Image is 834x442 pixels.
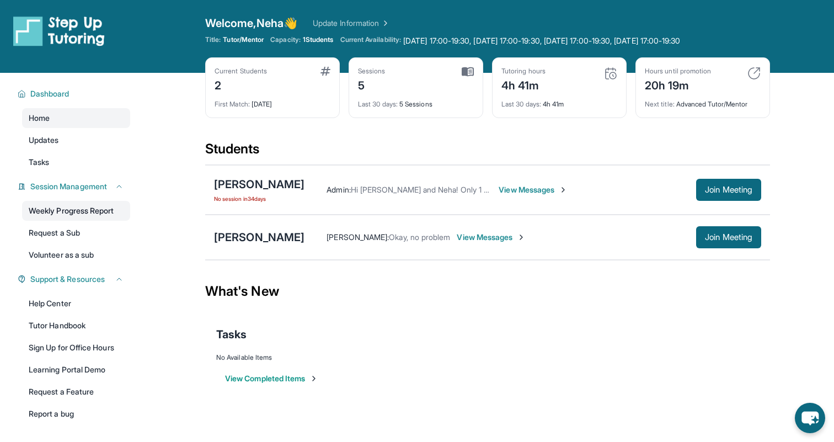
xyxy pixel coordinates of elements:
[327,232,389,242] span: [PERSON_NAME] :
[13,15,105,46] img: logo
[205,35,221,44] span: Title:
[22,152,130,172] a: Tasks
[747,67,761,80] img: card
[696,226,761,248] button: Join Meeting
[379,18,390,29] img: Chevron Right
[517,233,526,242] img: Chevron-Right
[501,76,546,93] div: 4h 41m
[696,179,761,201] button: Join Meeting
[26,274,124,285] button: Support & Resources
[340,35,401,46] span: Current Availability:
[26,181,124,192] button: Session Management
[216,327,247,342] span: Tasks
[705,234,752,241] span: Join Meeting
[22,108,130,128] a: Home
[795,403,825,433] button: chat-button
[22,382,130,402] a: Request a Feature
[29,135,59,146] span: Updates
[604,67,617,80] img: card
[403,35,680,46] span: [DATE] 17:00-19:30, [DATE] 17:00-19:30, [DATE] 17:00-19:30, [DATE] 17:00-19:30
[205,267,770,316] div: What's New
[205,15,297,31] span: Welcome, Neha 👋
[501,93,617,109] div: 4h 41m
[225,373,318,384] button: View Completed Items
[215,93,330,109] div: [DATE]
[214,177,304,192] div: [PERSON_NAME]
[214,194,304,203] span: No session in 34 days
[358,93,474,109] div: 5 Sessions
[205,140,770,164] div: Students
[215,67,267,76] div: Current Students
[645,67,711,76] div: Hours until promotion
[216,353,759,362] div: No Available Items
[29,157,49,168] span: Tasks
[22,245,130,265] a: Volunteer as a sub
[559,185,568,194] img: Chevron-Right
[457,232,526,243] span: View Messages
[30,88,69,99] span: Dashboard
[327,185,350,194] span: Admin :
[499,184,568,195] span: View Messages
[501,100,541,108] span: Last 30 days :
[215,100,250,108] span: First Match :
[645,100,675,108] span: Next title :
[30,181,107,192] span: Session Management
[22,360,130,380] a: Learning Portal Demo
[22,294,130,313] a: Help Center
[29,113,50,124] span: Home
[214,230,304,245] div: [PERSON_NAME]
[215,76,267,93] div: 2
[270,35,301,44] span: Capacity:
[358,100,398,108] span: Last 30 days :
[645,76,711,93] div: 20h 19m
[30,274,105,285] span: Support & Resources
[389,232,450,242] span: Okay, no problem
[22,404,130,424] a: Report a bug
[313,18,390,29] a: Update Information
[303,35,334,44] span: 1 Students
[320,67,330,76] img: card
[22,130,130,150] a: Updates
[22,316,130,336] a: Tutor Handbook
[705,187,752,193] span: Join Meeting
[501,67,546,76] div: Tutoring hours
[645,93,761,109] div: Advanced Tutor/Mentor
[358,67,386,76] div: Sessions
[223,35,264,44] span: Tutor/Mentor
[358,76,386,93] div: 5
[22,223,130,243] a: Request a Sub
[22,338,130,358] a: Sign Up for Office Hours
[26,88,124,99] button: Dashboard
[462,67,474,77] img: card
[22,201,130,221] a: Weekly Progress Report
